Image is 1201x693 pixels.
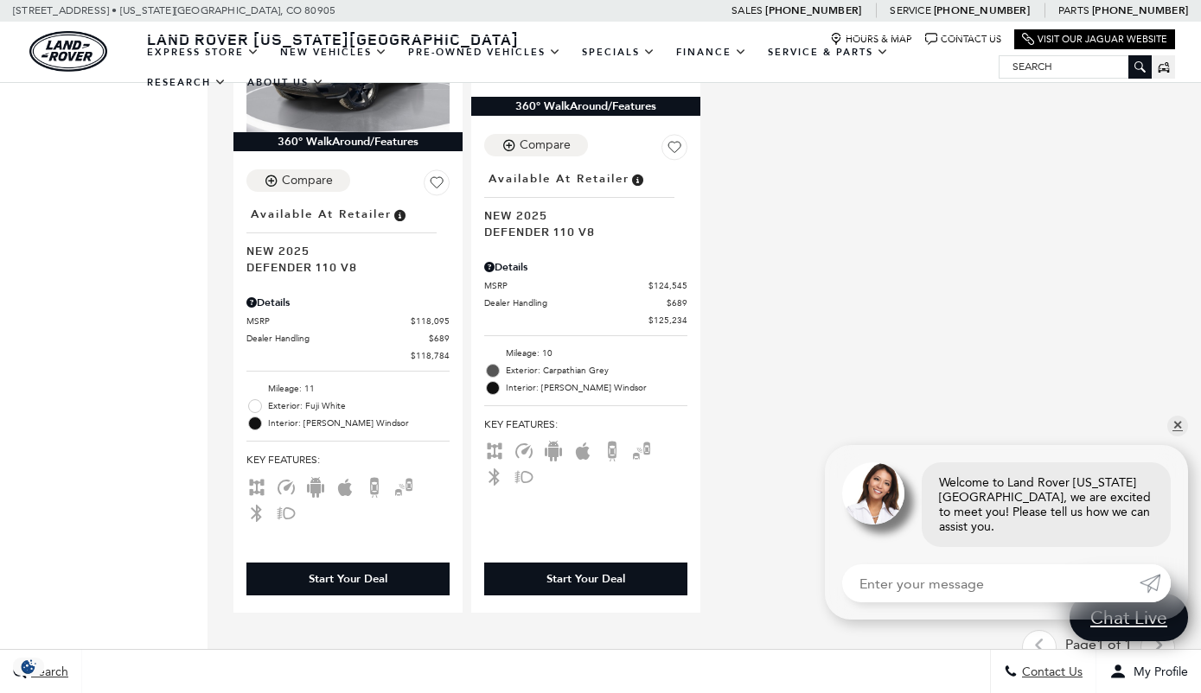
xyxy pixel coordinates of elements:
[29,31,107,72] img: Land Rover
[1140,564,1171,602] a: Submit
[1096,650,1201,693] button: Open user profile menu
[29,31,107,72] a: land-rover
[246,202,450,275] a: Available at RetailerNew 2025Defender 110 V8
[1127,664,1188,679] span: My Profile
[506,362,687,379] span: Exterior: Carpathian Grey
[1000,56,1151,77] input: Search
[484,296,687,309] a: Dealer Handling $689
[484,207,674,223] span: New 2025
[890,4,930,16] span: Service
[246,258,437,275] span: Defender 110 V8
[9,658,48,676] section: Click to Open Cookie Consent Modal
[246,295,450,310] div: Pricing Details - Defender 110 V8
[572,443,593,455] span: Apple Car-Play
[246,563,450,595] div: Start Your Deal
[484,563,687,595] div: Start Your Deal
[1018,664,1083,679] span: Contact Us
[925,33,1001,46] a: Contact Us
[237,67,335,98] a: About Us
[147,29,519,49] span: Land Rover [US_STATE][GEOGRAPHIC_DATA]
[392,205,407,224] span: Vehicle is in stock and ready for immediate delivery. Due to demand, availability is subject to c...
[246,480,267,492] span: AWD
[309,571,387,587] div: Start Your Deal
[471,97,700,116] div: 360° WalkAround/Features
[543,443,564,455] span: Android Auto
[484,259,687,275] div: Pricing Details - Defender 110 V8
[246,505,267,518] span: Bluetooth
[246,380,450,397] li: Mileage: 11
[393,480,414,492] span: Blind Spot Monitor
[1057,630,1140,664] div: Page 1 of 1
[520,137,571,153] div: Compare
[506,379,687,397] span: Interior: [PERSON_NAME] Windsor
[411,315,450,327] span: $118,095
[484,469,505,481] span: Bluetooth
[648,279,687,292] span: $124,545
[424,169,450,202] button: Save Vehicle
[484,134,588,156] button: Compare Vehicle
[661,134,687,167] button: Save Vehicle
[251,205,392,224] span: Available at Retailer
[137,67,237,98] a: Research
[13,4,335,16] a: [STREET_ADDRESS] • [US_STATE][GEOGRAPHIC_DATA], CO 80905
[246,349,450,362] a: $118,784
[631,443,652,455] span: Blind Spot Monitor
[411,349,450,362] span: $118,784
[276,505,297,518] span: Fog Lights
[484,296,667,309] span: Dealer Handling
[731,4,763,16] span: Sales
[270,37,398,67] a: New Vehicles
[514,443,534,455] span: Adaptive Cruise Control
[268,397,450,415] span: Exterior: Fuji White
[484,415,687,434] span: Key Features :
[398,37,572,67] a: Pre-Owned Vehicles
[246,332,429,345] span: Dealer Handling
[305,480,326,492] span: Android Auto
[246,332,450,345] a: Dealer Handling $689
[429,332,450,345] span: $689
[282,173,333,188] div: Compare
[667,296,687,309] span: $689
[137,29,529,49] a: Land Rover [US_STATE][GEOGRAPHIC_DATA]
[246,315,450,327] a: MSRP $118,095
[233,132,463,151] div: 360° WalkAround/Features
[484,223,674,239] span: Defender 110 V8
[1022,33,1167,46] a: Visit Our Jaguar Website
[842,564,1140,602] input: Enter your message
[1092,3,1188,17] a: [PHONE_NUMBER]
[335,480,355,492] span: Apple Car-Play
[514,469,534,481] span: Fog Lights
[842,462,904,525] img: Agent profile photo
[572,37,666,67] a: Specials
[757,37,899,67] a: Service & Parts
[602,443,623,455] span: Backup Camera
[246,315,411,327] span: MSRP
[934,3,1030,17] a: [PHONE_NUMBER]
[484,314,687,327] a: $125,234
[246,169,350,192] button: Compare Vehicle
[1058,4,1089,16] span: Parts
[9,658,48,676] img: Opt-Out Icon
[830,33,912,46] a: Hours & Map
[484,443,505,455] span: AWD
[246,450,450,469] span: Key Features :
[629,169,645,188] span: Vehicle is in stock and ready for immediate delivery. Due to demand, availability is subject to c...
[648,314,687,327] span: $125,234
[666,37,757,67] a: Finance
[246,242,437,258] span: New 2025
[765,3,861,17] a: [PHONE_NUMBER]
[364,480,385,492] span: Backup Camera
[137,37,999,98] nav: Main Navigation
[546,571,625,587] div: Start Your Deal
[484,279,648,292] span: MSRP
[484,279,687,292] a: MSRP $124,545
[137,37,270,67] a: EXPRESS STORE
[922,462,1171,547] div: Welcome to Land Rover [US_STATE][GEOGRAPHIC_DATA], we are excited to meet you! Please tell us how...
[268,415,450,432] span: Interior: [PERSON_NAME] Windsor
[276,480,297,492] span: Adaptive Cruise Control
[484,345,687,362] li: Mileage: 10
[484,167,687,239] a: Available at RetailerNew 2025Defender 110 V8
[489,169,629,188] span: Available at Retailer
